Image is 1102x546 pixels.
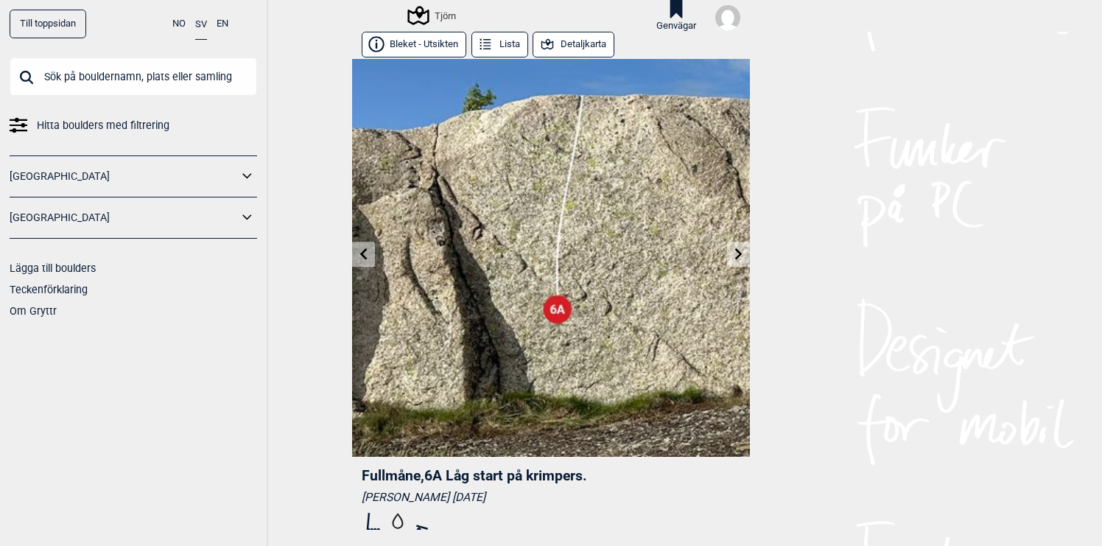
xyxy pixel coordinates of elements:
[10,166,238,187] a: [GEOGRAPHIC_DATA]
[10,305,57,317] a: Om Gryttr
[10,57,257,96] input: Sök på bouldernamn, plats eller samling
[533,32,614,57] button: Detaljkarta
[352,59,750,457] img: Fullmane
[10,262,96,274] a: Lägga till boulders
[362,490,740,505] div: [PERSON_NAME] [DATE]
[172,10,186,38] button: NO
[362,467,442,484] span: Fullmåne , 6A
[715,5,740,30] img: User fallback1
[195,10,207,40] button: SV
[410,7,456,24] div: Tjörn
[10,115,257,136] a: Hitta boulders med filtrering
[10,207,238,228] a: [GEOGRAPHIC_DATA]
[471,32,528,57] button: Lista
[217,10,228,38] button: EN
[37,115,169,136] span: Hitta boulders med filtrering
[446,467,587,484] span: Låg start på krimpers.
[362,32,466,57] button: Bleket - Utsikten
[10,284,88,295] a: Teckenförklaring
[10,10,86,38] a: Till toppsidan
